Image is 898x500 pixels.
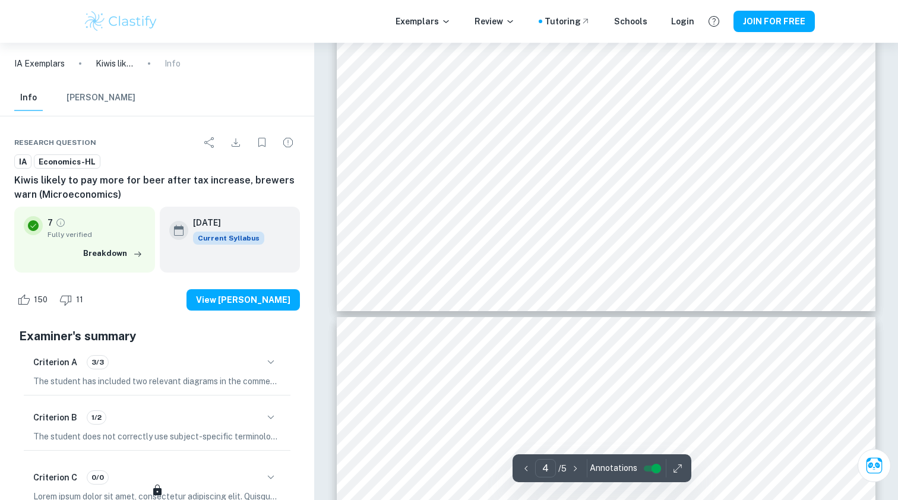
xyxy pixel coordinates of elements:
span: 11 [69,294,90,306]
span: 150 [27,294,54,306]
span: IA [15,156,31,168]
p: The student does not correctly use subject-specific terminology in one instance, as they incorrec... [33,430,281,443]
div: Share [198,131,222,154]
span: Fully verified [48,229,146,240]
div: Download [224,131,248,154]
a: Login [671,15,694,28]
a: IA Exemplars [14,57,65,70]
a: IA [14,154,31,169]
div: Bookmark [250,131,274,154]
span: Annotations [590,462,637,474]
p: Info [165,57,181,70]
a: Grade fully verified [55,217,66,228]
h6: [DATE] [193,216,255,229]
span: Economics-HL [34,156,100,168]
button: Ask Clai [858,449,891,482]
p: Review [475,15,515,28]
span: Current Syllabus [193,232,264,245]
p: Exemplars [396,15,451,28]
button: [PERSON_NAME] [67,85,135,111]
a: Economics-HL [34,154,100,169]
h6: Criterion A [33,356,77,369]
h5: Examiner's summary [19,327,295,345]
a: Tutoring [545,15,590,28]
span: Research question [14,137,96,148]
button: View [PERSON_NAME] [186,289,300,311]
div: Report issue [276,131,300,154]
p: The student has included two relevant diagrams in the commentary, which effectively illustrate th... [33,375,281,388]
p: / 5 [558,462,567,475]
button: Help and Feedback [704,11,724,31]
button: Breakdown [80,245,146,262]
div: This exemplar is based on the current syllabus. Feel free to refer to it for inspiration/ideas wh... [193,232,264,245]
button: JOIN FOR FREE [733,11,815,32]
p: Kiwis likely to pay more for beer after tax increase, brewers warn (Microeconomics) [96,57,134,70]
h6: Kiwis likely to pay more for beer after tax increase, brewers warn (Microeconomics) [14,173,300,202]
img: Clastify logo [83,10,159,33]
p: 7 [48,216,53,229]
a: Schools [614,15,647,28]
div: Dislike [56,290,90,309]
button: Info [14,85,43,111]
span: 3/3 [87,357,108,368]
h6: Criterion B [33,411,77,424]
span: 1/2 [87,412,106,423]
div: Like [14,290,54,309]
